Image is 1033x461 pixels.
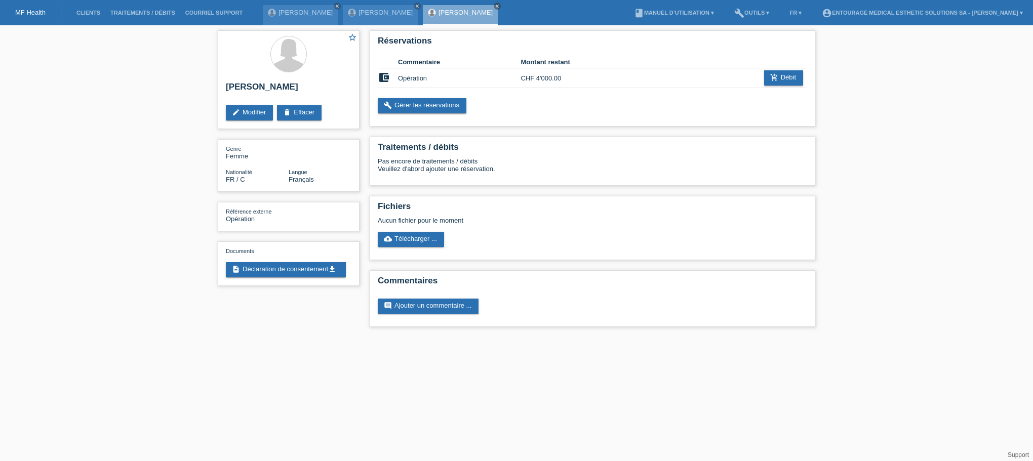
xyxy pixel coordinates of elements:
div: Opération [226,207,289,223]
i: add_shopping_cart [770,73,778,81]
span: France / C / 31.08.2012 [226,176,245,183]
i: close [495,4,500,9]
h2: Réservations [378,36,807,51]
a: Support [1008,451,1029,458]
div: Aucun fichier pour le moment [378,217,687,224]
i: comment [384,302,392,310]
i: description [232,265,240,273]
a: Courriel Support [180,10,248,16]
i: delete [283,108,291,116]
a: [PERSON_NAME] [359,9,413,16]
a: add_shopping_cartDébit [764,70,803,86]
td: CHF 4'000.00 [521,68,582,88]
i: edit [232,108,240,116]
h2: Commentaires [378,276,807,291]
a: Clients [71,10,105,16]
i: build [384,101,392,109]
i: star_border [348,33,357,42]
span: Nationalité [226,169,252,175]
h2: Fichiers [378,201,807,217]
span: Documents [226,248,254,254]
a: [PERSON_NAME] [439,9,493,16]
i: build [734,8,744,18]
a: close [334,3,341,10]
a: close [414,3,421,10]
div: Femme [226,145,289,160]
i: close [335,4,340,9]
span: Français [289,176,314,183]
span: Genre [226,146,242,152]
a: star_border [348,33,357,44]
a: cloud_uploadTélécharger ... [378,232,444,247]
i: get_app [328,265,336,273]
a: Traitements / débits [105,10,180,16]
a: [PERSON_NAME] [279,9,333,16]
a: MF Health [15,9,46,16]
a: commentAjouter un commentaire ... [378,299,479,314]
i: close [415,4,420,9]
h2: Traitements / débits [378,142,807,157]
a: buildOutils ▾ [729,10,774,16]
i: cloud_upload [384,235,392,243]
div: Pas encore de traitements / débits Veuillez d'abord ajouter une réservation. [378,157,807,180]
a: bookManuel d’utilisation ▾ [629,10,719,16]
a: FR ▾ [784,10,807,16]
i: book [634,8,644,18]
i: account_circle [822,8,832,18]
a: deleteEffacer [277,105,322,120]
span: Référence externe [226,208,272,215]
a: buildGérer les réservations [378,98,466,113]
a: editModifier [226,105,273,120]
a: close [494,3,501,10]
th: Montant restant [521,56,582,68]
th: Commentaire [398,56,521,68]
h2: [PERSON_NAME] [226,82,351,97]
span: Langue [289,169,307,175]
i: account_balance_wallet [378,71,390,83]
td: Opération [398,68,521,88]
a: account_circleENTOURAGE Medical Esthetic Solutions SA - [PERSON_NAME] ▾ [817,10,1028,16]
a: descriptionDéclaration de consentementget_app [226,262,346,277]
